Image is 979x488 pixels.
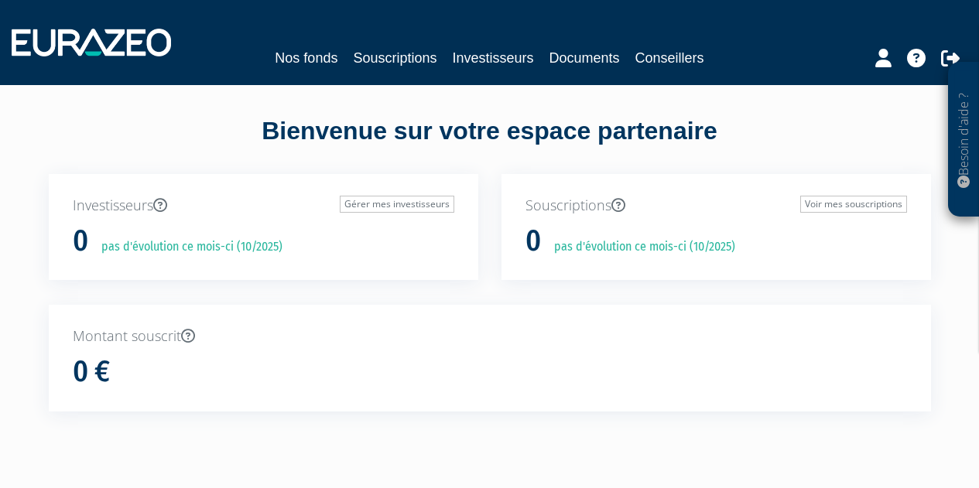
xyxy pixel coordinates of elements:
p: Souscriptions [525,196,907,216]
p: Besoin d'aide ? [955,70,973,210]
p: pas d'évolution ce mois-ci (10/2025) [91,238,282,256]
a: Investisseurs [452,47,533,69]
a: Documents [549,47,620,69]
h1: 0 [525,225,541,258]
div: Bienvenue sur votre espace partenaire [37,114,943,174]
a: Souscriptions [353,47,436,69]
h1: 0 € [73,356,110,388]
h1: 0 [73,225,88,258]
p: pas d'évolution ce mois-ci (10/2025) [543,238,735,256]
a: Gérer mes investisseurs [340,196,454,213]
a: Nos fonds [275,47,337,69]
a: Conseillers [635,47,704,69]
p: Investisseurs [73,196,454,216]
a: Voir mes souscriptions [800,196,907,213]
p: Montant souscrit [73,326,907,346]
img: 1732889491-logotype_eurazeo_blanc_rvb.png [12,29,171,56]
